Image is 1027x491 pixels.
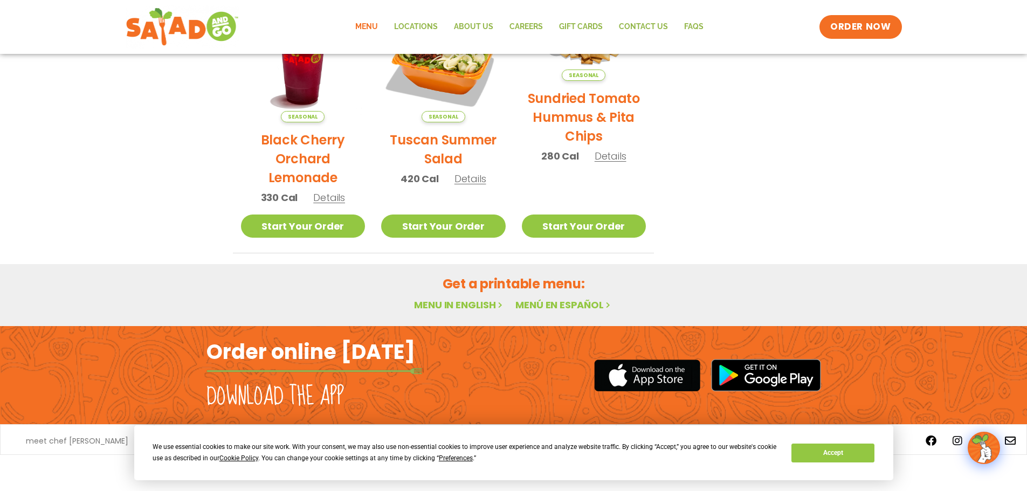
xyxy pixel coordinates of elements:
[969,433,999,463] img: wpChatIcon
[541,149,579,163] span: 280 Cal
[830,20,891,33] span: ORDER NOW
[261,190,298,205] span: 330 Cal
[522,215,646,238] a: Start Your Order
[501,15,551,39] a: Careers
[711,359,821,391] img: google_play
[401,171,439,186] span: 420 Cal
[791,444,874,462] button: Accept
[347,15,712,39] nav: Menu
[206,368,422,374] img: fork
[241,130,366,187] h2: Black Cherry Orchard Lemonade
[515,298,612,312] a: Menú en español
[241,215,366,238] a: Start Your Order
[676,15,712,39] a: FAQs
[562,70,605,81] span: Seasonal
[206,338,415,365] h2: Order online [DATE]
[219,454,258,462] span: Cookie Policy
[439,454,473,462] span: Preferences
[551,15,611,39] a: GIFT CARDS
[422,111,465,122] span: Seasonal
[233,274,795,293] h2: Get a printable menu:
[819,15,901,39] a: ORDER NOW
[381,215,506,238] a: Start Your Order
[206,382,344,412] h2: Download the app
[126,5,239,49] img: new-SAG-logo-768×292
[26,437,128,445] a: meet chef [PERSON_NAME]
[454,172,486,185] span: Details
[446,15,501,39] a: About Us
[153,441,778,464] div: We use essential cookies to make our site work. With your consent, we may also use non-essential ...
[281,111,325,122] span: Seasonal
[522,89,646,146] h2: Sundried Tomato Hummus & Pita Chips
[134,425,893,480] div: Cookie Consent Prompt
[594,358,700,393] img: appstore
[381,130,506,168] h2: Tuscan Summer Salad
[347,15,386,39] a: Menu
[414,298,505,312] a: Menu in English
[313,191,345,204] span: Details
[611,15,676,39] a: Contact Us
[595,149,626,163] span: Details
[386,15,446,39] a: Locations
